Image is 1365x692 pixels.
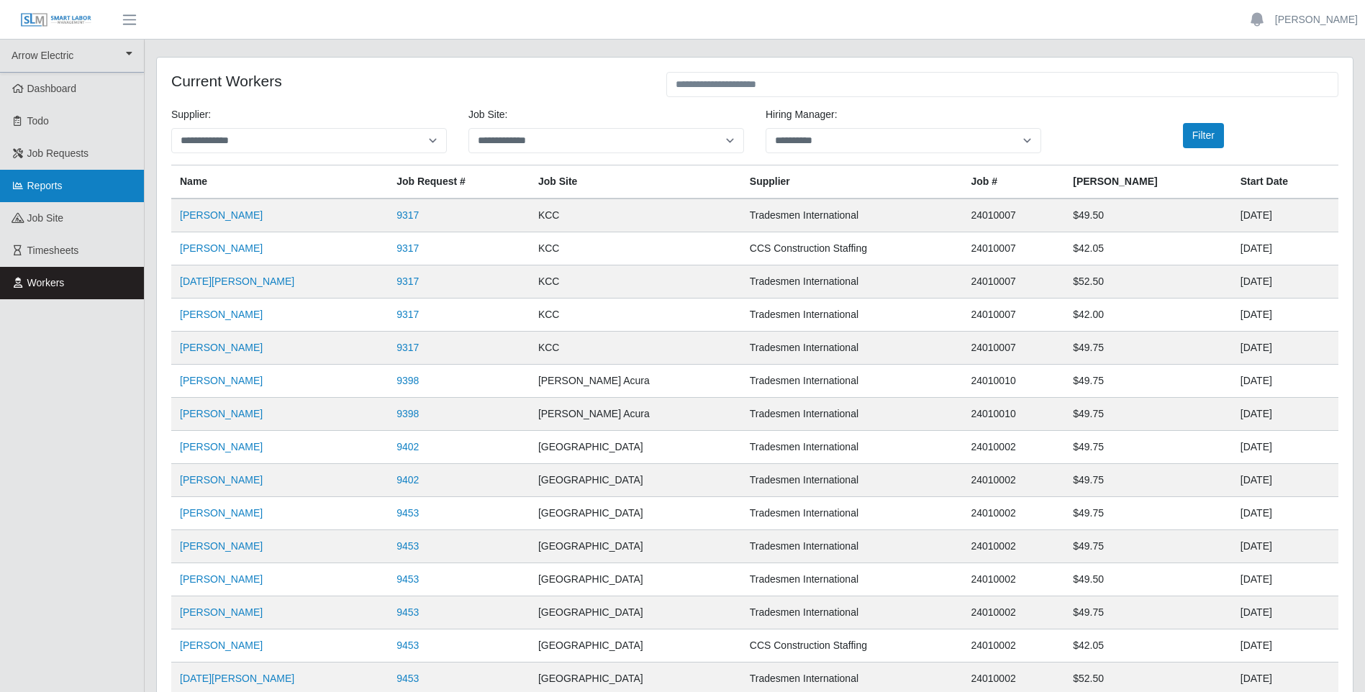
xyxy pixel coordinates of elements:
span: Reports [27,180,63,191]
td: $49.50 [1064,199,1232,232]
td: $49.75 [1064,596,1232,629]
td: KCC [530,332,741,365]
td: CCS Construction Staffing [741,629,963,663]
td: 24010002 [962,596,1064,629]
td: [DATE] [1232,332,1338,365]
td: [DATE] [1232,299,1338,332]
td: 24010007 [962,199,1064,232]
a: [PERSON_NAME] [180,474,263,486]
a: [PERSON_NAME] [180,342,263,353]
td: 24010010 [962,365,1064,398]
span: Dashboard [27,83,77,94]
td: Tradesmen International [741,431,963,464]
td: Tradesmen International [741,530,963,563]
th: Start Date [1232,165,1338,199]
a: 9317 [396,242,419,254]
span: Job Requests [27,147,89,159]
a: [PERSON_NAME] [180,242,263,254]
a: [DATE][PERSON_NAME] [180,673,294,684]
td: [PERSON_NAME] Acura [530,398,741,431]
th: [PERSON_NAME] [1064,165,1232,199]
td: 24010002 [962,464,1064,497]
td: 24010007 [962,332,1064,365]
td: [GEOGRAPHIC_DATA] [530,596,741,629]
td: [DATE] [1232,199,1338,232]
td: KCC [530,299,741,332]
td: [PERSON_NAME] Acura [530,365,741,398]
a: 9398 [396,375,419,386]
td: [DATE] [1232,596,1338,629]
a: 9453 [396,507,419,519]
td: [GEOGRAPHIC_DATA] [530,497,741,530]
td: [DATE] [1232,265,1338,299]
td: $49.75 [1064,431,1232,464]
td: Tradesmen International [741,563,963,596]
a: [PERSON_NAME] [180,209,263,221]
a: 9453 [396,540,419,552]
td: KCC [530,199,741,232]
a: [PERSON_NAME] [180,309,263,320]
td: 24010002 [962,431,1064,464]
th: Job Request # [388,165,530,199]
td: KCC [530,232,741,265]
a: 9453 [396,606,419,618]
td: [GEOGRAPHIC_DATA] [530,563,741,596]
td: $52.50 [1064,265,1232,299]
a: 9453 [396,573,419,585]
a: [PERSON_NAME] [1275,12,1358,27]
td: Tradesmen International [741,596,963,629]
td: $49.75 [1064,530,1232,563]
span: Todo [27,115,49,127]
h4: Current Workers [171,72,645,90]
td: [DATE] [1232,563,1338,596]
td: [DATE] [1232,464,1338,497]
td: $42.05 [1064,629,1232,663]
td: Tradesmen International [741,265,963,299]
td: $49.75 [1064,398,1232,431]
td: [GEOGRAPHIC_DATA] [530,629,741,663]
label: job site: [468,107,507,122]
label: Supplier: [171,107,211,122]
a: 9317 [396,309,419,320]
td: 24010007 [962,265,1064,299]
td: Tradesmen International [741,299,963,332]
td: CCS Construction Staffing [741,232,963,265]
td: $49.75 [1064,332,1232,365]
td: [DATE] [1232,232,1338,265]
a: [PERSON_NAME] [180,441,263,452]
td: 24010007 [962,232,1064,265]
a: 9317 [396,342,419,353]
td: 24010002 [962,530,1064,563]
td: $49.75 [1064,497,1232,530]
td: 24010010 [962,398,1064,431]
td: $42.05 [1064,232,1232,265]
a: [PERSON_NAME] [180,507,263,519]
td: [DATE] [1232,530,1338,563]
td: Tradesmen International [741,332,963,365]
td: KCC [530,265,741,299]
th: Job # [962,165,1064,199]
a: [PERSON_NAME] [180,408,263,419]
a: 9402 [396,474,419,486]
a: 9453 [396,639,419,651]
td: Tradesmen International [741,464,963,497]
td: 24010007 [962,299,1064,332]
a: 9317 [396,209,419,221]
th: Supplier [741,165,963,199]
td: [DATE] [1232,431,1338,464]
td: Tradesmen International [741,199,963,232]
span: Workers [27,277,65,288]
td: Tradesmen International [741,365,963,398]
td: [DATE] [1232,365,1338,398]
a: [PERSON_NAME] [180,573,263,585]
img: SLM Logo [20,12,92,28]
button: Filter [1183,123,1224,148]
a: [PERSON_NAME] [180,639,263,651]
td: [GEOGRAPHIC_DATA] [530,431,741,464]
td: $49.75 [1064,464,1232,497]
td: Tradesmen International [741,398,963,431]
a: 9402 [396,441,419,452]
label: Hiring Manager: [766,107,838,122]
td: [DATE] [1232,398,1338,431]
span: job site [27,212,64,224]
